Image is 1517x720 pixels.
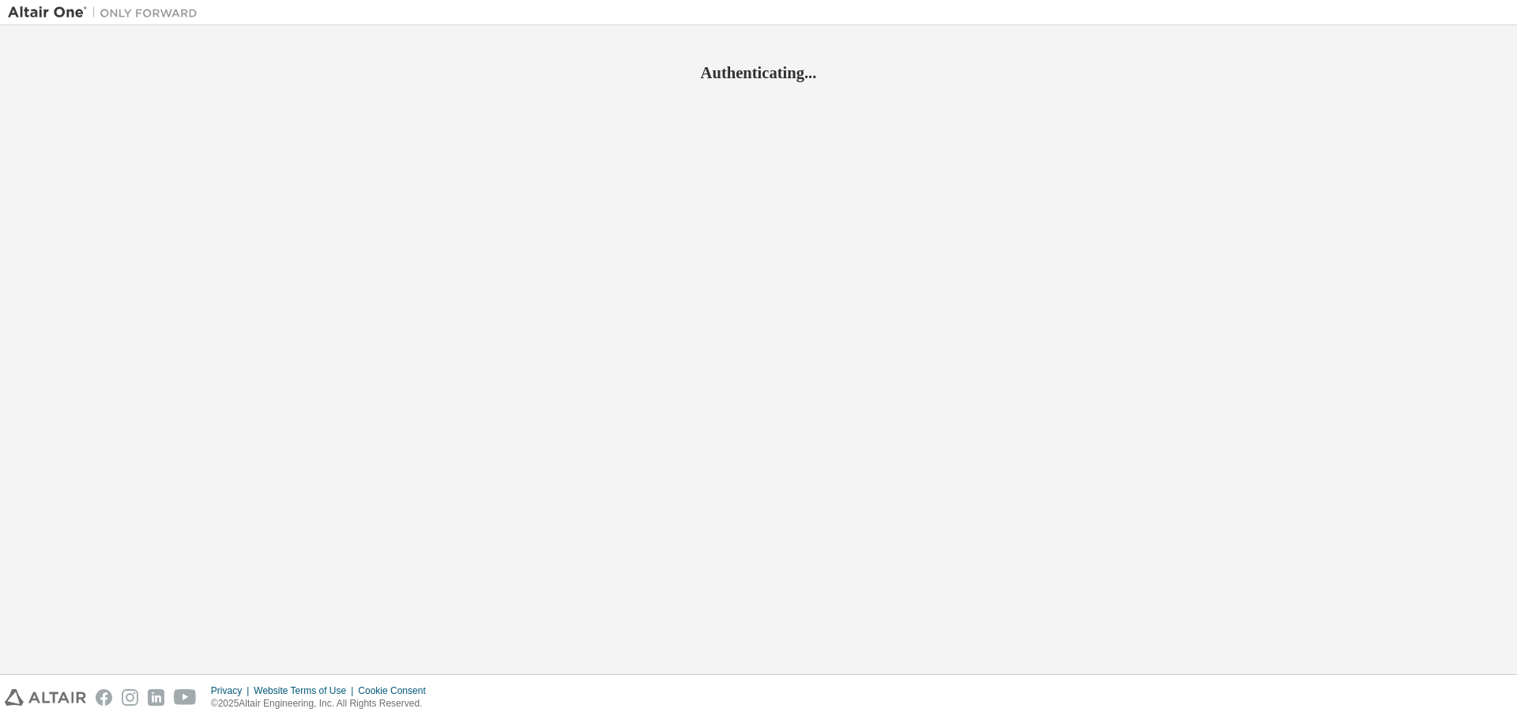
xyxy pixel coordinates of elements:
img: linkedin.svg [148,689,164,706]
img: youtube.svg [174,689,197,706]
h2: Authenticating... [8,62,1509,83]
img: instagram.svg [122,689,138,706]
img: facebook.svg [96,689,112,706]
img: altair_logo.svg [5,689,86,706]
img: Altair One [8,5,205,21]
div: Website Terms of Use [254,684,358,697]
p: © 2025 Altair Engineering, Inc. All Rights Reserved. [211,697,435,711]
div: Cookie Consent [358,684,435,697]
div: Privacy [211,684,254,697]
